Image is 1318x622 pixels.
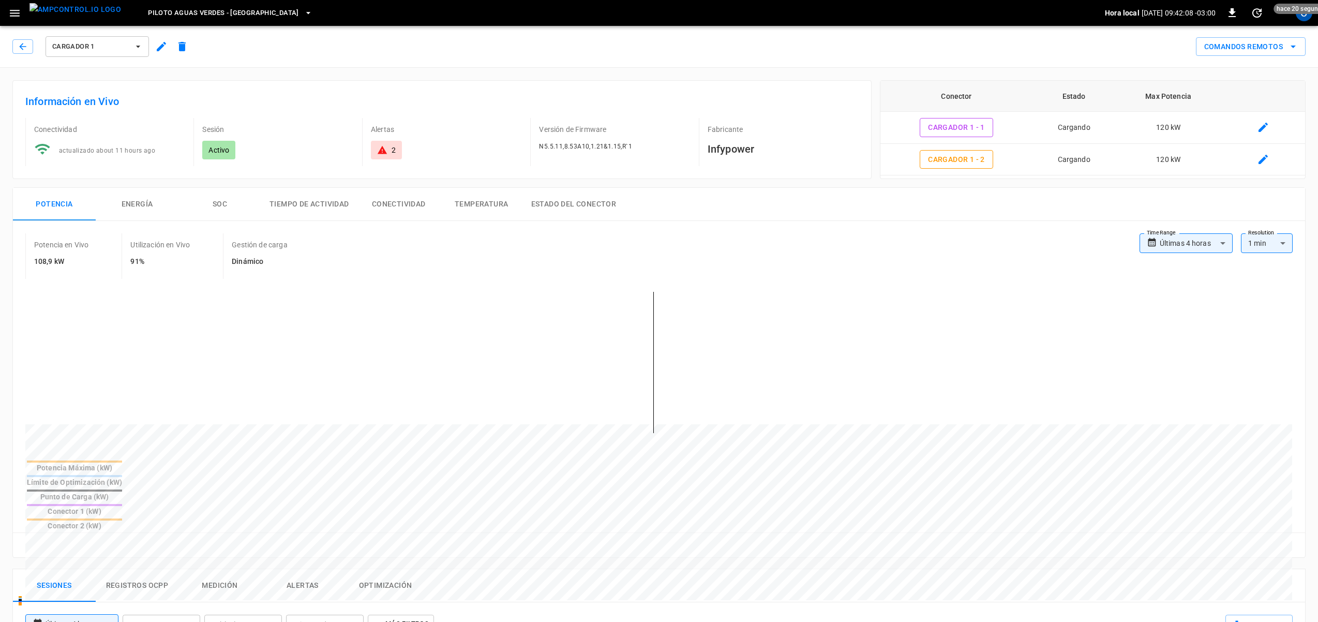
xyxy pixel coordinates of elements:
button: Conectividad [357,188,440,221]
button: Cargador 1 - 1 [920,118,993,137]
p: Versión de Firmware [539,124,690,135]
p: Hora local [1105,8,1140,18]
h6: Infypower [708,141,859,157]
p: Sesión [202,124,353,135]
div: 1 min [1241,233,1293,253]
span: actualizado about 11 hours ago [59,147,155,154]
button: Estado del Conector [523,188,625,221]
h6: Información en Vivo [25,93,859,110]
button: Comandos Remotos [1196,37,1306,56]
button: Cargador 1 [46,36,149,57]
td: 120 kW [1116,112,1221,144]
span: Piloto Aguas Verdes - [GEOGRAPHIC_DATA] [148,7,299,19]
table: connector table [880,81,1305,175]
button: Medición [178,569,261,602]
button: set refresh interval [1249,5,1265,21]
button: Alertas [261,569,344,602]
span: Cargador 1 [52,41,129,53]
button: Optimización [344,569,427,602]
p: Gestión de carga [232,240,287,250]
p: Alertas [371,124,522,135]
p: [DATE] 09:42:08 -03:00 [1142,8,1216,18]
button: SOC [178,188,261,221]
th: Estado [1032,81,1116,112]
td: 120 kW [1116,144,1221,176]
p: Conectividad [34,124,185,135]
h6: 108,9 kW [34,256,88,268]
p: Fabricante [708,124,859,135]
p: Activo [208,145,229,155]
button: Piloto Aguas Verdes - [GEOGRAPHIC_DATA] [144,3,317,23]
button: Tiempo de Actividad [261,188,357,221]
td: Cargando [1032,144,1116,176]
img: ampcontrol.io logo [29,3,121,16]
button: Registros OCPP [96,569,178,602]
span: N5.5.11,8.53A10,1.21&1.15,R`1 [539,143,632,150]
th: Conector [880,81,1032,112]
div: Últimas 4 horas [1160,233,1233,253]
td: Cargando [1032,112,1116,144]
div: 2 [392,145,396,155]
button: Potencia [13,188,96,221]
button: Cargador 1 - 2 [920,150,993,169]
button: Sesiones [13,569,96,602]
label: Resolution [1248,229,1274,237]
button: Temperatura [440,188,523,221]
h6: Dinámico [232,256,287,268]
label: Time Range [1147,229,1176,237]
p: Utilización en Vivo [130,240,190,250]
button: Energía [96,188,178,221]
h6: 91% [130,256,190,268]
th: Max Potencia [1116,81,1221,112]
div: remote commands options [1196,37,1306,56]
p: Potencia en Vivo [34,240,88,250]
